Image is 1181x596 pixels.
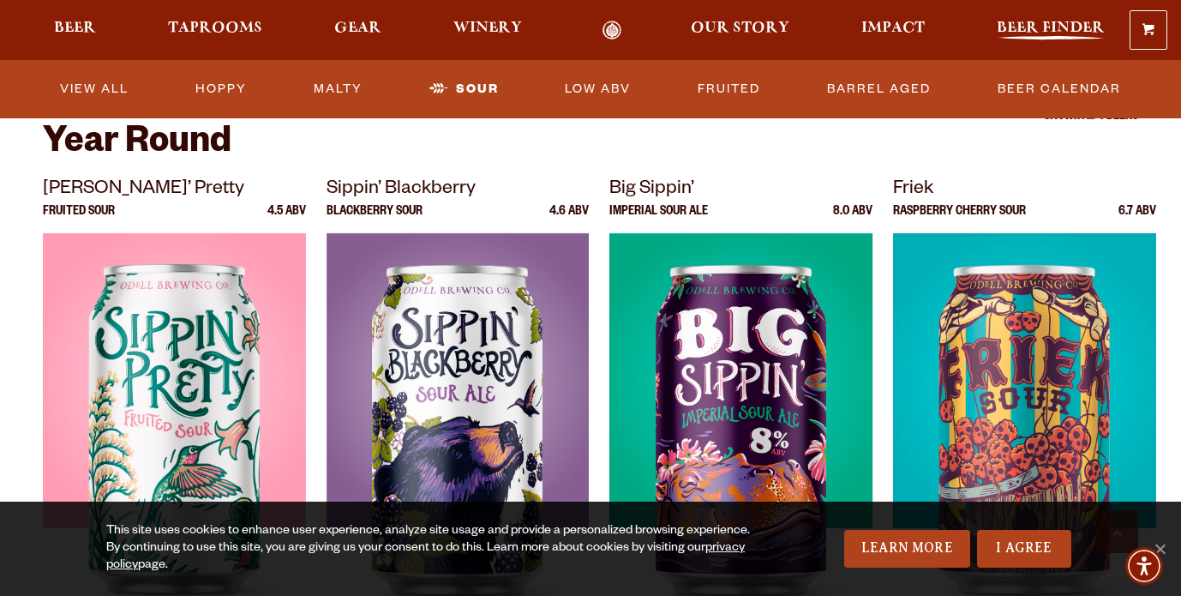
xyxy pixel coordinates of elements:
[323,21,393,40] a: Gear
[609,206,708,233] p: Imperial Sour Ale
[691,21,789,35] span: Our Story
[986,21,1116,40] a: Beer Finder
[850,21,936,40] a: Impact
[106,523,764,575] div: This site uses cookies to enhance user experience, analyze site usage and provide a personalized ...
[997,21,1105,35] span: Beer Finder
[844,530,970,568] a: Learn More
[609,175,872,206] p: Big Sippin’
[307,69,369,109] a: Malty
[53,69,135,109] a: View All
[579,21,644,40] a: Odell Home
[453,21,522,35] span: Winery
[893,206,1026,233] p: Raspberry Cherry Sour
[43,124,1138,166] h2: Year Round
[558,69,638,109] a: Low ABV
[893,175,1156,206] p: Friek
[267,206,306,233] p: 4.5 ABV
[680,21,800,40] a: Our Story
[820,69,938,109] a: Barrel Aged
[43,175,306,206] p: [PERSON_NAME]’ Pretty
[43,206,115,233] p: Fruited Sour
[327,206,423,233] p: Blackberry Sour
[1118,206,1156,233] p: 6.7 ABV
[691,69,767,109] a: Fruited
[1125,547,1163,585] div: Accessibility Menu
[334,21,381,35] span: Gear
[54,21,96,35] span: Beer
[189,69,254,109] a: Hoppy
[327,175,590,206] p: Sippin’ Blackberry
[977,530,1071,568] a: I Agree
[423,69,506,109] a: Sour
[442,21,533,40] a: Winery
[991,69,1128,109] a: Beer Calendar
[549,206,589,233] p: 4.6 ABV
[43,21,107,40] a: Beer
[861,21,925,35] span: Impact
[157,21,273,40] a: Taprooms
[168,21,262,35] span: Taprooms
[833,206,872,233] p: 8.0 ABV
